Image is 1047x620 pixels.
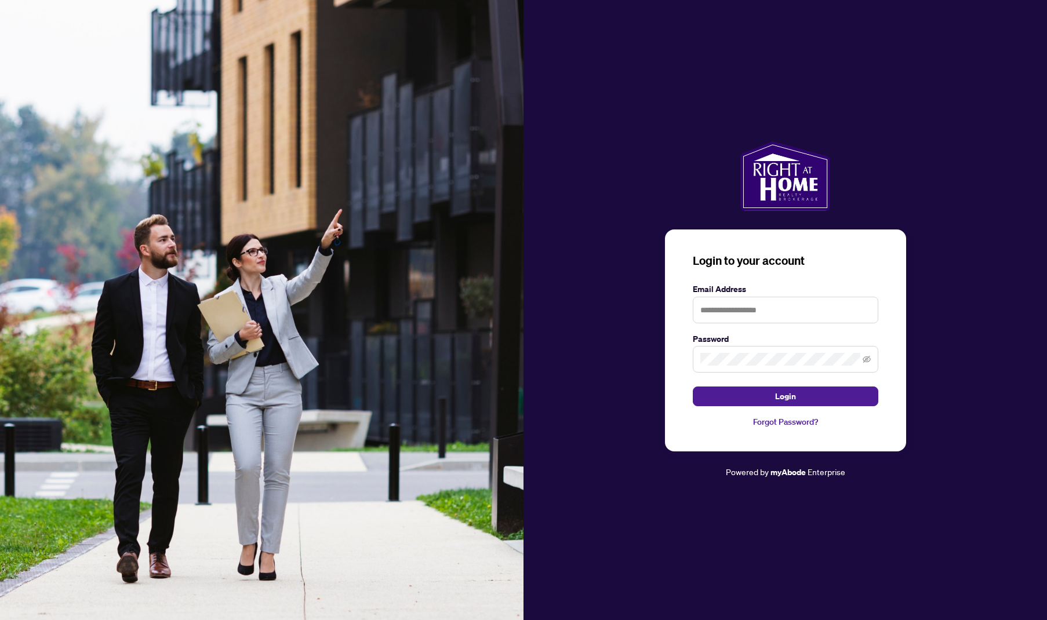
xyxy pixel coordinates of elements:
[726,466,769,477] span: Powered by
[693,283,878,296] label: Email Address
[693,415,878,428] a: Forgot Password?
[740,141,830,211] img: ma-logo
[693,333,878,345] label: Password
[775,387,796,406] span: Login
[808,466,845,477] span: Enterprise
[693,253,878,269] h3: Login to your account
[770,466,806,479] a: myAbode
[693,386,878,406] button: Login
[863,355,871,363] span: eye-invisible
